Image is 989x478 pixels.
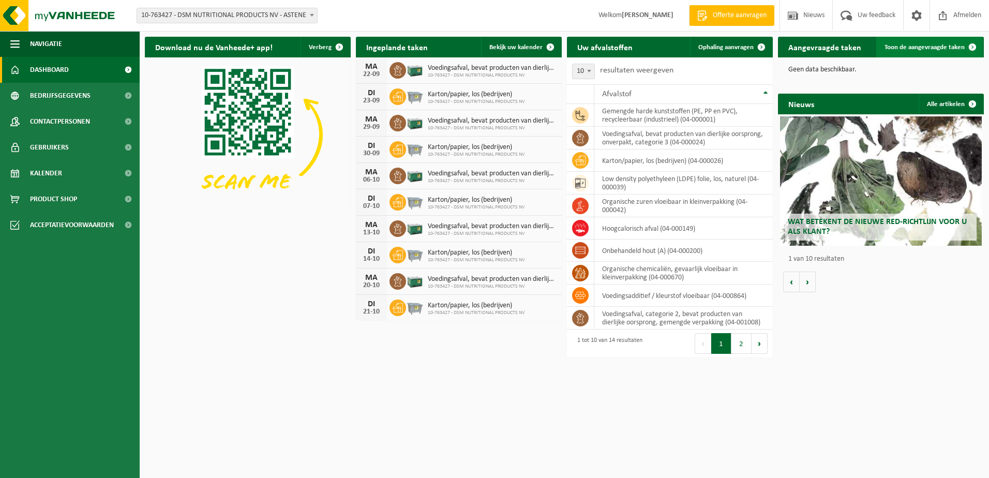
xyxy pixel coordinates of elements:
[428,196,525,204] span: Karton/papier, los (bedrijven)
[800,272,816,292] button: Volgende
[361,300,382,308] div: DI
[567,37,643,57] h2: Uw afvalstoffen
[594,104,773,127] td: gemengde harde kunststoffen (PE, PP en PVC), recycleerbaar (industrieel) (04-000001)
[428,170,557,178] span: Voedingsafval, bevat producten van dierlijke oorsprong, onverpakt, categorie 3
[876,37,983,57] a: Toon de aangevraagde taken
[428,152,525,158] span: 10-763427 - DSM NUTRITIONAL PRODUCTS NV
[602,90,632,98] span: Afvalstof
[361,124,382,131] div: 29-09
[481,37,561,57] a: Bekijk uw kalender
[30,212,114,238] span: Acceptatievoorwaarden
[137,8,317,23] span: 10-763427 - DSM NUTRITIONAL PRODUCTS NV - ASTENE
[356,37,438,57] h2: Ingeplande taken
[428,125,557,131] span: 10-763427 - DSM NUTRITIONAL PRODUCTS NV
[600,66,673,74] label: resultaten weergeven
[594,262,773,285] td: organische chemicaliën, gevaarlijk vloeibaar in kleinverpakking (04-000670)
[573,64,594,79] span: 10
[406,245,424,263] img: WB-2500-GAL-GY-01
[30,83,91,109] span: Bedrijfsgegevens
[690,37,772,57] a: Ophaling aanvragen
[406,166,424,184] img: PB-LB-0680-HPE-GN-01
[622,11,673,19] strong: [PERSON_NAME]
[428,117,557,125] span: Voedingsafval, bevat producten van dierlijke oorsprong, onverpakt, categorie 3
[309,44,332,51] span: Verberg
[361,89,382,97] div: DI
[406,87,424,104] img: WB-2500-GAL-GY-01
[406,113,424,131] img: PB-LB-0680-HPE-GN-01
[361,176,382,184] div: 06-10
[428,143,525,152] span: Karton/papier, los (bedrijven)
[406,298,424,316] img: WB-2500-GAL-GY-01
[594,240,773,262] td: onbehandeld hout (A) (04-000200)
[428,91,525,99] span: Karton/papier, los (bedrijven)
[428,283,557,290] span: 10-763427 - DSM NUTRITIONAL PRODUCTS NV
[780,116,982,246] a: Wat betekent de nieuwe RED-richtlijn voor u als klant?
[361,150,382,157] div: 30-09
[594,195,773,217] td: organische zuren vloeibaar in kleinverpakking (04-000042)
[361,221,382,229] div: MA
[361,247,382,256] div: DI
[788,218,967,236] span: Wat betekent de nieuwe RED-richtlijn voor u als klant?
[30,160,62,186] span: Kalender
[428,99,525,105] span: 10-763427 - DSM NUTRITIONAL PRODUCTS NV
[361,256,382,263] div: 14-10
[428,222,557,231] span: Voedingsafval, bevat producten van dierlijke oorsprong, onverpakt, categorie 3
[361,229,382,236] div: 13-10
[594,217,773,240] td: hoogcalorisch afval (04-000149)
[361,282,382,289] div: 20-10
[361,97,382,104] div: 23-09
[361,308,382,316] div: 21-10
[361,274,382,282] div: MA
[698,44,754,51] span: Ophaling aanvragen
[30,186,77,212] span: Product Shop
[30,109,90,135] span: Contactpersonen
[361,168,382,176] div: MA
[428,257,525,263] span: 10-763427 - DSM NUTRITIONAL PRODUCTS NV
[30,135,69,160] span: Gebruikers
[778,37,872,57] h2: Aangevraagde taken
[301,37,350,57] button: Verberg
[572,64,595,79] span: 10
[788,66,973,73] p: Geen data beschikbaar.
[361,115,382,124] div: MA
[428,310,525,316] span: 10-763427 - DSM NUTRITIONAL PRODUCTS NV
[406,272,424,289] img: PB-LB-0680-HPE-GN-01
[695,333,711,354] button: Previous
[361,71,382,78] div: 22-09
[428,204,525,211] span: 10-763427 - DSM NUTRITIONAL PRODUCTS NV
[428,302,525,310] span: Karton/papier, los (bedrijven)
[788,256,979,263] p: 1 van 10 resultaten
[406,192,424,210] img: WB-2500-GAL-GY-01
[361,142,382,150] div: DI
[594,172,773,195] td: low density polyethyleen (LDPE) folie, los, naturel (04-000039)
[145,37,283,57] h2: Download nu de Vanheede+ app!
[594,307,773,330] td: voedingsafval, categorie 2, bevat producten van dierlijke oorsprong, gemengde verpakking (04-001008)
[689,5,774,26] a: Offerte aanvragen
[885,44,965,51] span: Toon de aangevraagde taken
[30,57,69,83] span: Dashboard
[489,44,543,51] span: Bekijk uw kalender
[361,63,382,71] div: MA
[361,195,382,203] div: DI
[711,333,731,354] button: 1
[594,150,773,172] td: karton/papier, los (bedrijven) (04-000026)
[406,61,424,78] img: PB-LB-0680-HPE-GN-01
[428,231,557,237] span: 10-763427 - DSM NUTRITIONAL PRODUCTS NV
[572,332,642,355] div: 1 tot 10 van 14 resultaten
[778,94,825,114] h2: Nieuws
[406,219,424,236] img: PB-LB-0680-HPE-GN-01
[428,64,557,72] span: Voedingsafval, bevat producten van dierlijke oorsprong, onverpakt, categorie 3
[783,272,800,292] button: Vorige
[137,8,318,23] span: 10-763427 - DSM NUTRITIONAL PRODUCTS NV - ASTENE
[406,140,424,157] img: WB-2500-GAL-GY-01
[594,127,773,150] td: voedingsafval, bevat producten van dierlijke oorsprong, onverpakt, categorie 3 (04-000024)
[731,333,752,354] button: 2
[428,72,557,79] span: 10-763427 - DSM NUTRITIONAL PRODUCTS NV
[428,178,557,184] span: 10-763427 - DSM NUTRITIONAL PRODUCTS NV
[361,203,382,210] div: 07-10
[428,249,525,257] span: Karton/papier, los (bedrijven)
[752,333,768,354] button: Next
[594,285,773,307] td: voedingsadditief / kleurstof vloeibaar (04-000864)
[710,10,769,21] span: Offerte aanvragen
[30,31,62,57] span: Navigatie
